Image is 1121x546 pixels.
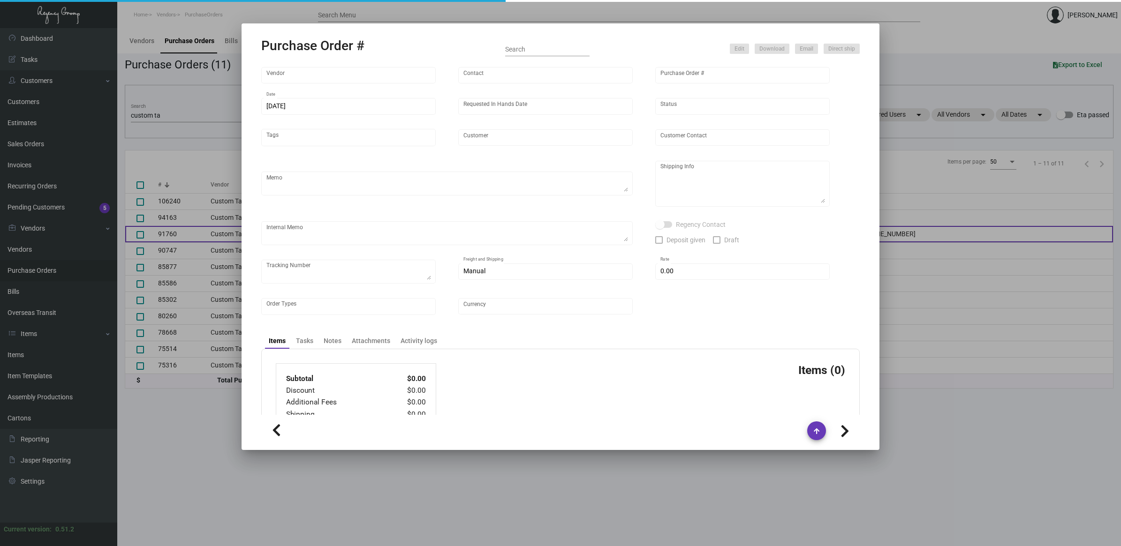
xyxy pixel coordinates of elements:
[4,524,52,534] div: Current version:
[800,45,813,53] span: Email
[463,267,485,275] span: Manual
[286,373,387,385] td: Subtotal
[269,336,286,346] div: Items
[759,45,785,53] span: Download
[286,385,387,396] td: Discount
[352,336,390,346] div: Attachments
[795,44,818,54] button: Email
[676,219,726,230] span: Regency Contact
[286,396,387,408] td: Additional Fees
[261,38,364,54] h2: Purchase Order #
[828,45,855,53] span: Direct ship
[401,336,437,346] div: Activity logs
[667,234,705,246] span: Deposit given
[387,385,426,396] td: $0.00
[755,44,789,54] button: Download
[730,44,749,54] button: Edit
[55,524,74,534] div: 0.51.2
[824,44,860,54] button: Direct ship
[735,45,744,53] span: Edit
[387,409,426,420] td: $0.00
[724,234,739,246] span: Draft
[286,409,387,420] td: Shipping
[324,336,341,346] div: Notes
[296,336,313,346] div: Tasks
[387,373,426,385] td: $0.00
[798,363,845,377] h3: Items (0)
[387,396,426,408] td: $0.00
